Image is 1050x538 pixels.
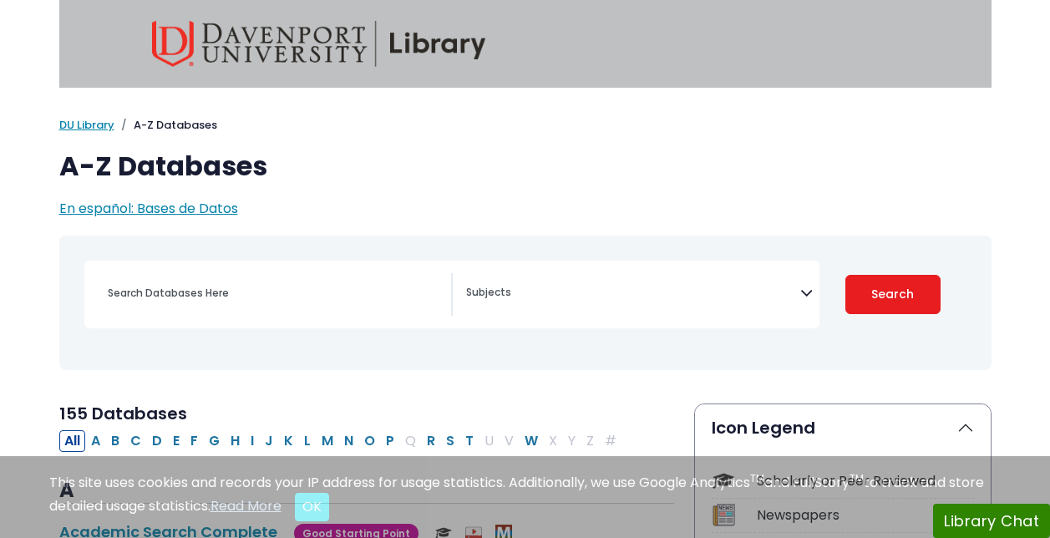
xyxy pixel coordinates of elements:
[106,430,124,452] button: Filter Results B
[147,430,167,452] button: Filter Results D
[59,430,85,452] button: All
[98,281,451,305] input: Search database by title or keyword
[59,117,992,134] nav: breadcrumb
[359,430,380,452] button: Filter Results O
[246,430,259,452] button: Filter Results I
[339,430,358,452] button: Filter Results N
[260,430,278,452] button: Filter Results J
[59,236,992,370] nav: Search filters
[86,430,105,452] button: Filter Results A
[295,493,329,521] button: Close
[125,430,146,452] button: Filter Results C
[381,430,399,452] button: Filter Results P
[211,496,282,515] a: Read More
[695,404,991,451] button: Icon Legend
[114,117,217,134] li: A-Z Databases
[59,402,187,425] span: 155 Databases
[59,150,992,182] h1: A-Z Databases
[299,430,316,452] button: Filter Results L
[520,430,543,452] button: Filter Results W
[466,287,800,301] textarea: Search
[59,430,623,449] div: Alpha-list to filter by first letter of database name
[279,430,298,452] button: Filter Results K
[168,430,185,452] button: Filter Results E
[59,199,238,218] a: En español: Bases de Datos
[750,471,764,485] sup: TM
[933,504,1050,538] button: Library Chat
[204,430,225,452] button: Filter Results G
[152,21,486,67] img: Davenport University Library
[422,430,440,452] button: Filter Results R
[317,430,338,452] button: Filter Results M
[460,430,479,452] button: Filter Results T
[59,117,114,133] a: DU Library
[185,430,203,452] button: Filter Results F
[441,430,459,452] button: Filter Results S
[845,275,941,314] button: Submit for Search Results
[850,471,864,485] sup: TM
[226,430,245,452] button: Filter Results H
[49,473,1002,521] div: This site uses cookies and records your IP address for usage statistics. Additionally, we use Goo...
